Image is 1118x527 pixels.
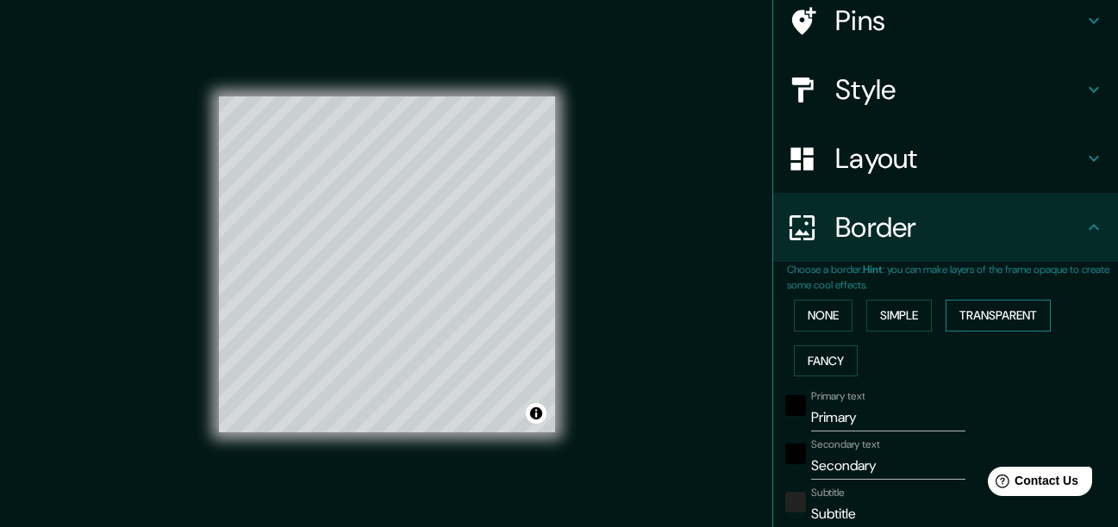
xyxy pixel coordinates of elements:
h4: Layout [835,141,1084,176]
h4: Border [835,210,1084,245]
div: Layout [773,124,1118,193]
button: black [785,395,806,416]
label: Primary text [811,389,865,404]
button: Toggle attribution [526,403,547,424]
button: None [794,300,853,332]
button: Transparent [946,300,1051,332]
label: Subtitle [811,486,845,500]
label: Secondary text [811,437,880,452]
button: Simple [866,300,932,332]
iframe: Help widget launcher [965,460,1099,508]
h4: Style [835,72,1084,107]
p: Choose a border. : you can make layers of the frame opaque to create some cool effects. [787,262,1118,293]
button: black [785,443,806,464]
div: Style [773,55,1118,124]
b: Hint [863,263,883,276]
h4: Pins [835,3,1084,38]
button: Fancy [794,345,858,377]
button: color-222222 [785,492,806,512]
div: Border [773,193,1118,262]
